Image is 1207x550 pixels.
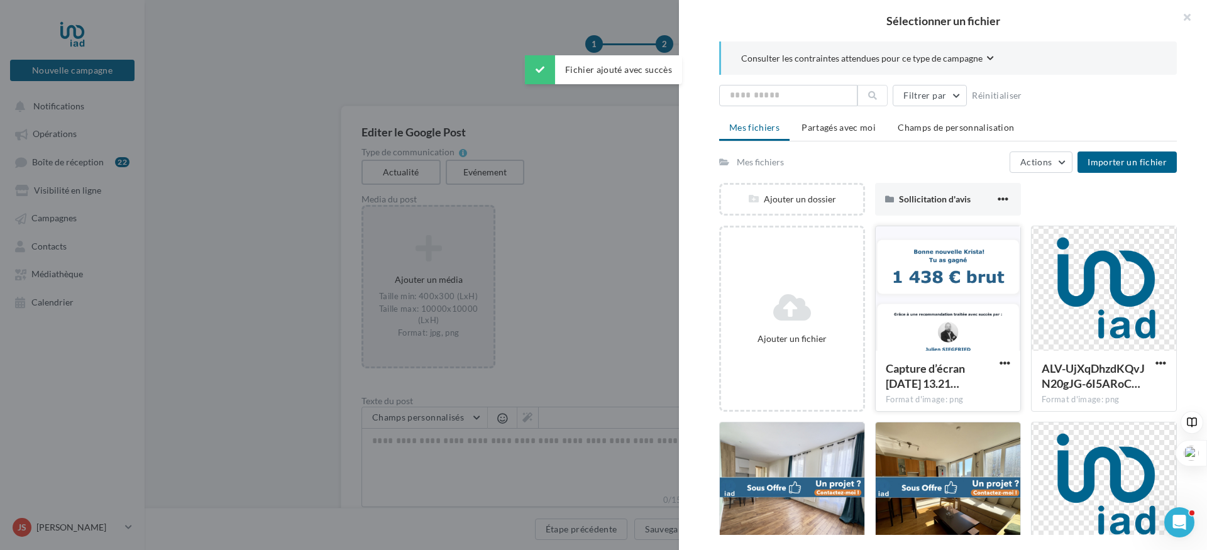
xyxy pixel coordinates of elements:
button: Filtrer par [893,85,967,106]
button: Importer un fichier [1077,151,1177,173]
span: Partagés avec moi [802,122,876,133]
button: Actions [1010,151,1072,173]
div: Ajouter un dossier [721,193,863,206]
div: Format d'image: png [886,394,1010,405]
span: Champs de personnalisation [898,122,1014,133]
span: Mes fichiers [729,122,780,133]
span: ALV-UjXqDhzdKQvJN20gJG-6I5ARoCsIUR5nwC79uEFmNAnApw6D55qv [1042,361,1145,390]
div: Format d'image: png [1042,394,1166,405]
button: Réinitialiser [967,88,1027,103]
h2: Sélectionner un fichier [699,15,1187,26]
span: Capture d’écran 2025-09-22 à 13.21.04 [886,361,965,390]
span: Consulter les contraintes attendues pour ce type de campagne [741,52,983,65]
button: Consulter les contraintes attendues pour ce type de campagne [741,52,994,67]
span: Sollicitation d'avis [899,194,971,204]
div: Fichier ajouté avec succès [525,55,682,84]
div: Mes fichiers [737,156,784,168]
iframe: Intercom live chat [1164,507,1194,537]
span: Actions [1020,157,1052,167]
span: Importer un fichier [1088,157,1167,167]
div: Ajouter un fichier [726,333,858,345]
